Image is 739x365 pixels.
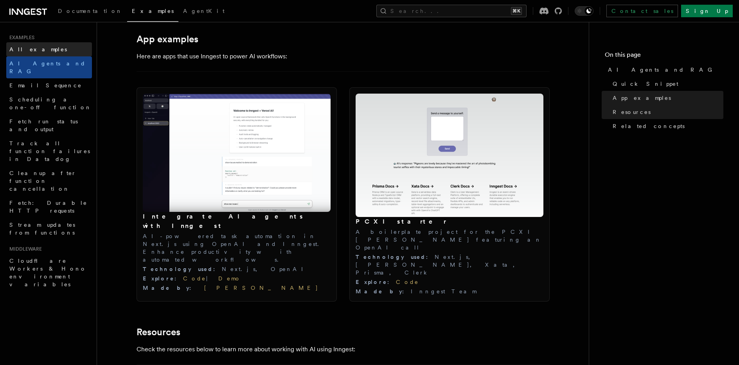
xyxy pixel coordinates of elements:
span: Technology used : [143,266,222,272]
div: Next.js, [PERSON_NAME], Xata, Prisma, Clerk [356,253,543,276]
a: Stream updates from functions [6,218,92,240]
span: App examples [613,94,671,102]
a: App examples [137,34,198,45]
span: AI Agents and RAG [9,60,86,74]
a: AI Agents and RAG [6,56,92,78]
kbd: ⌘K [511,7,522,15]
p: AI-powered task automation in Next.js using OpenAI and Inngest. Enhance productivity with automat... [143,232,331,264]
a: Resources [610,105,723,119]
a: Sign Up [681,5,733,17]
img: PCXI starter [356,94,543,217]
span: Email Sequence [9,82,82,89]
span: Examples [132,8,174,14]
span: Track all function failures in Datadog [9,140,90,162]
div: | [143,275,331,282]
p: A boilerplate project for the PCXI [PERSON_NAME] featuring an OpenAI call [356,228,543,251]
span: Stream updates from functions [9,222,75,236]
span: Fetch: Durable HTTP requests [9,200,87,214]
div: Next.js, OpenAI [143,265,331,273]
a: AI Agents and RAG [605,63,723,77]
span: AgentKit [183,8,225,14]
a: All examples [6,42,92,56]
span: Examples [6,34,34,41]
a: App examples [610,91,723,105]
span: Made by : [143,285,198,291]
a: Documentation [53,2,127,21]
a: Cloudflare Workers & Hono environment variables [6,254,92,291]
a: Cleanup after function cancellation [6,166,92,196]
span: Explore : [356,279,396,285]
span: Cleanup after function cancellation [9,170,76,192]
span: Related concepts [613,122,685,130]
a: Demo [218,275,241,282]
span: Cloudflare Workers & Hono environment variables [9,258,86,287]
h3: PCXI starter [356,217,543,226]
a: Fetch run status and output [6,114,92,136]
h4: On this page [605,50,723,63]
a: Scheduling a one-off function [6,92,92,114]
span: Explore : [143,275,183,282]
h3: Integrate AI agents with Inngest [143,212,331,231]
a: Fetch: Durable HTTP requests [6,196,92,218]
a: [PERSON_NAME] [198,285,318,291]
p: Check the resources below to learn more about working with AI using Inngest: [137,344,450,355]
span: Technology used : [356,254,435,260]
img: Integrate AI agents with Inngest [143,94,331,212]
a: Track all function failures in Datadog [6,136,92,166]
span: Fetch run status and output [9,118,78,132]
a: Resources [137,327,180,338]
button: Search...⌘K [376,5,527,17]
span: Made by : [356,288,411,295]
span: Resources [613,108,651,116]
span: AI Agents and RAG [608,66,716,74]
a: Examples [127,2,178,22]
a: Contact sales [606,5,678,17]
p: Here are apps that use Inngest to power AI workflows: [137,51,450,62]
span: Documentation [58,8,122,14]
a: AgentKit [178,2,229,21]
a: Code [183,275,206,282]
a: Email Sequence [6,78,92,92]
span: Middleware [6,246,42,252]
a: Related concepts [610,119,723,133]
span: All examples [9,46,67,52]
a: Code [396,279,419,285]
span: Scheduling a one-off function [9,96,92,110]
button: Toggle dark mode [575,6,593,16]
div: Inngest Team [356,287,543,295]
a: Quick Snippet [610,77,723,91]
span: Quick Snippet [613,80,678,88]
